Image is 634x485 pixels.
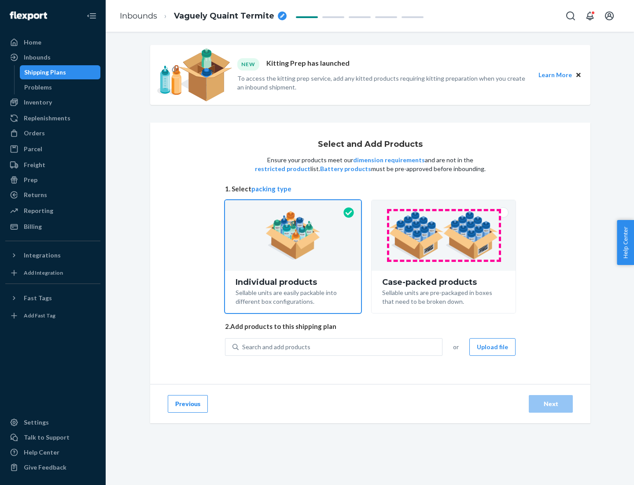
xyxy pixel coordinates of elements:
a: Problems [20,80,101,94]
a: Add Fast Tag [5,309,100,323]
a: Orders [5,126,100,140]
button: Integrations [5,248,100,262]
div: Search and add products [242,343,310,351]
button: Learn More [538,70,572,80]
button: Battery products [320,164,371,173]
div: Freight [24,160,45,169]
button: Close Navigation [83,7,100,25]
a: Shipping Plans [20,65,101,79]
p: Ensure your products meet our and are not in the list. must be pre-approved before inbounding. [254,156,487,173]
a: Help Center [5,445,100,459]
img: Flexport logo [10,11,47,20]
button: packing type [251,184,291,194]
a: Add Integration [5,266,100,280]
div: Orders [24,129,45,138]
div: Inbounds [24,53,51,62]
div: Problems [24,83,52,92]
button: Fast Tags [5,291,100,305]
button: Open Search Box [562,7,579,25]
button: Help Center [617,220,634,265]
div: Give Feedback [24,463,66,472]
button: Give Feedback [5,460,100,474]
div: Integrations [24,251,61,260]
span: 1. Select [225,184,516,194]
button: Open notifications [581,7,599,25]
h1: Select and Add Products [318,140,423,149]
a: Home [5,35,100,49]
div: Reporting [24,206,53,215]
a: Inbounds [5,50,100,64]
p: Kitting Prep has launched [266,58,350,70]
a: Freight [5,158,100,172]
div: Billing [24,222,42,231]
a: Settings [5,415,100,429]
span: 2. Add products to this shipping plan [225,322,516,331]
div: Sellable units are pre-packaged in boxes that need to be broken down. [382,287,505,306]
button: Previous [168,395,208,413]
div: Individual products [236,278,350,287]
a: Returns [5,188,100,202]
div: Home [24,38,41,47]
div: Fast Tags [24,294,52,302]
img: individual-pack.facf35554cb0f1810c75b2bd6df2d64e.png [265,211,321,260]
a: Prep [5,173,100,187]
div: Shipping Plans [24,68,66,77]
div: NEW [237,58,259,70]
div: Help Center [24,448,59,457]
div: Parcel [24,145,42,153]
div: Add Integration [24,269,63,276]
div: Prep [24,175,37,184]
button: dimension requirements [353,156,425,164]
a: Parcel [5,142,100,156]
button: Close [574,70,583,80]
div: Replenishments [24,114,70,123]
button: Next [529,395,573,413]
button: Upload file [469,338,516,356]
button: restricted product [255,164,310,173]
a: Inbounds [120,11,157,21]
p: To access the kitting prep service, add any kitted products requiring kitting preparation when yo... [237,74,531,92]
a: Replenishments [5,111,100,125]
div: Sellable units are easily packable into different box configurations. [236,287,350,306]
a: Reporting [5,204,100,218]
a: Talk to Support [5,430,100,444]
a: Inventory [5,95,100,109]
span: or [453,343,459,351]
div: Talk to Support [24,433,70,442]
div: Case-packed products [382,278,505,287]
span: Vaguely Quaint Termite [174,11,274,22]
div: Next [536,399,565,408]
img: case-pack.59cecea509d18c883b923b81aeac6d0b.png [389,211,498,260]
div: Inventory [24,98,52,107]
div: Returns [24,190,47,199]
ol: breadcrumbs [113,3,294,29]
a: Billing [5,220,100,234]
div: Settings [24,418,49,427]
div: Add Fast Tag [24,312,55,319]
button: Open account menu [601,7,618,25]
